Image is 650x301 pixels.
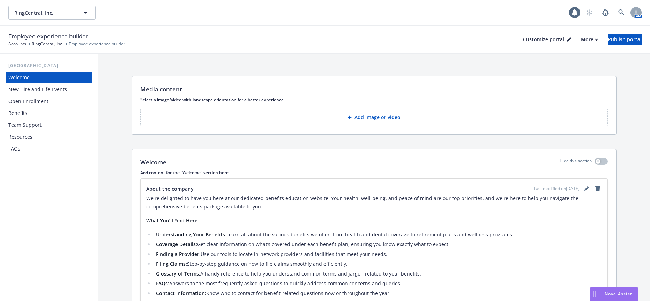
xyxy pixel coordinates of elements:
div: Benefits [8,108,27,119]
div: Welcome [8,72,30,83]
a: Team Support [6,119,92,131]
div: More [581,34,598,45]
strong: Understanding Your Benefits: [156,231,226,238]
p: Welcome [140,158,166,167]
a: Accounts [8,41,26,47]
strong: What You’ll Find Here: [146,217,199,224]
div: Open Enrollment [8,96,48,107]
a: Start snowing [582,6,596,20]
a: editPencil [582,184,591,193]
span: Last modified on [DATE] [534,185,580,192]
a: RingCentral, Inc. [32,41,63,47]
button: Customize portal [523,34,571,45]
div: Team Support [8,119,42,131]
button: Nova Assist [590,287,638,301]
span: About the company [146,185,194,192]
li: Know who to contact for benefit-related questions now or throughout the year. [154,289,602,298]
p: Add content for the "Welcome" section here [140,170,608,176]
a: Welcome [6,72,92,83]
button: More [573,34,606,45]
p: Media content [140,85,182,94]
p: Select a image/video with landscape orientation for a better experience [140,97,608,103]
a: remove [593,184,602,193]
a: Report a Bug [598,6,612,20]
a: Open Enrollment [6,96,92,107]
span: Nova Assist [605,291,632,297]
strong: Filing Claims: [156,260,187,267]
a: Benefits [6,108,92,119]
strong: FAQs: [156,280,169,287]
div: Drag to move [590,287,599,301]
strong: Contact Information: [156,290,206,296]
p: We're delighted to have you here at our dedicated benefits education website. Your health, well-b... [146,194,602,211]
li: Step-by-step guidance on how to file claims smoothly and efficiently. [154,260,602,268]
span: Employee experience builder [8,32,88,41]
button: Add image or video [140,109,608,126]
li: Learn all about the various benefits we offer, from health and dental coverage to retirement plan... [154,230,602,239]
div: [GEOGRAPHIC_DATA] [6,62,92,69]
a: Search [614,6,628,20]
p: Hide this section [560,158,592,167]
div: FAQs [8,143,20,154]
button: Publish portal [608,34,642,45]
a: FAQs [6,143,92,154]
li: Use our tools to locate in-network providers and facilities that meet your needs. [154,250,602,258]
div: Resources [8,131,32,142]
strong: Coverage Details: [156,241,197,248]
span: Employee experience builder [69,41,125,47]
a: New Hire and Life Events [6,84,92,95]
li: Get clear information on what’s covered under each benefit plan, ensuring you know exactly what t... [154,240,602,249]
li: Answers to the most frequently asked questions to quickly address common concerns and queries. [154,279,602,288]
button: RingCentral, Inc. [8,6,96,20]
li: A handy reference to help you understand common terms and jargon related to your benefits. [154,270,602,278]
strong: Glossary of Terms: [156,270,200,277]
p: Add image or video [354,114,401,121]
span: RingCentral, Inc. [14,9,75,16]
div: New Hire and Life Events [8,84,67,95]
strong: Finding a Provider: [156,251,201,257]
a: Resources [6,131,92,142]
